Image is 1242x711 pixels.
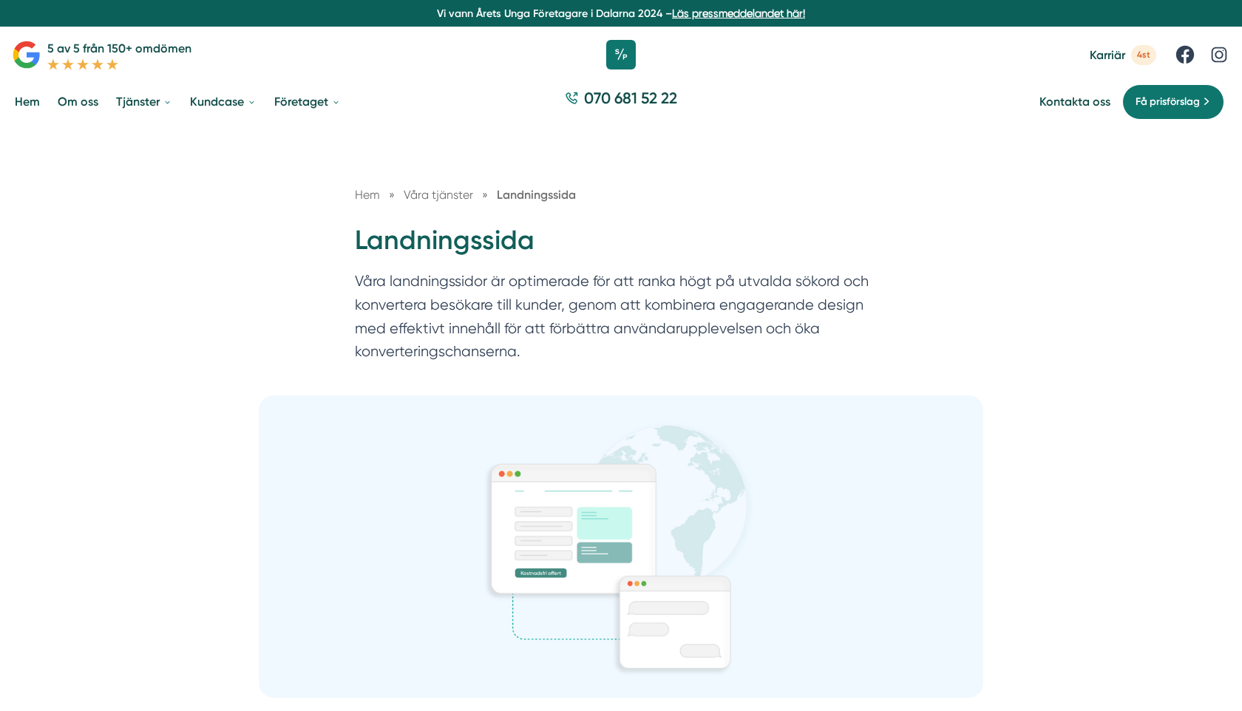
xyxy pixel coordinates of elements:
[6,6,1236,21] p: Vi vann Årets Unga Företagare i Dalarna 2024 –
[47,39,191,58] p: 5 av 5 från 150+ omdömen
[271,83,344,120] a: Företaget
[389,186,395,204] span: »
[1090,45,1156,65] a: Karriär 4st
[259,395,983,697] img: Landningssida, Landningssidor, leads
[55,83,101,120] a: Om oss
[404,188,473,202] span: Våra tjänster
[584,87,677,109] span: 070 681 52 22
[1122,84,1224,120] a: Få prisförslag
[12,83,43,120] a: Hem
[355,186,887,204] nav: Breadcrumb
[355,222,887,271] h1: Landningssida
[497,188,576,202] a: Landningssida
[187,83,259,120] a: Kundcase
[672,7,805,19] a: Läs pressmeddelandet här!
[482,186,488,204] span: »
[355,188,380,202] a: Hem
[1090,48,1125,62] span: Karriär
[559,87,683,116] a: 070 681 52 22
[404,188,476,202] a: Våra tjänster
[1136,94,1200,110] span: Få prisförslag
[1131,45,1156,65] span: 4st
[113,83,175,120] a: Tjänster
[1039,95,1110,109] a: Kontakta oss
[355,270,887,370] p: Våra landningssidor är optimerade för att ranka högt på utvalda sökord och konvertera besökare ti...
